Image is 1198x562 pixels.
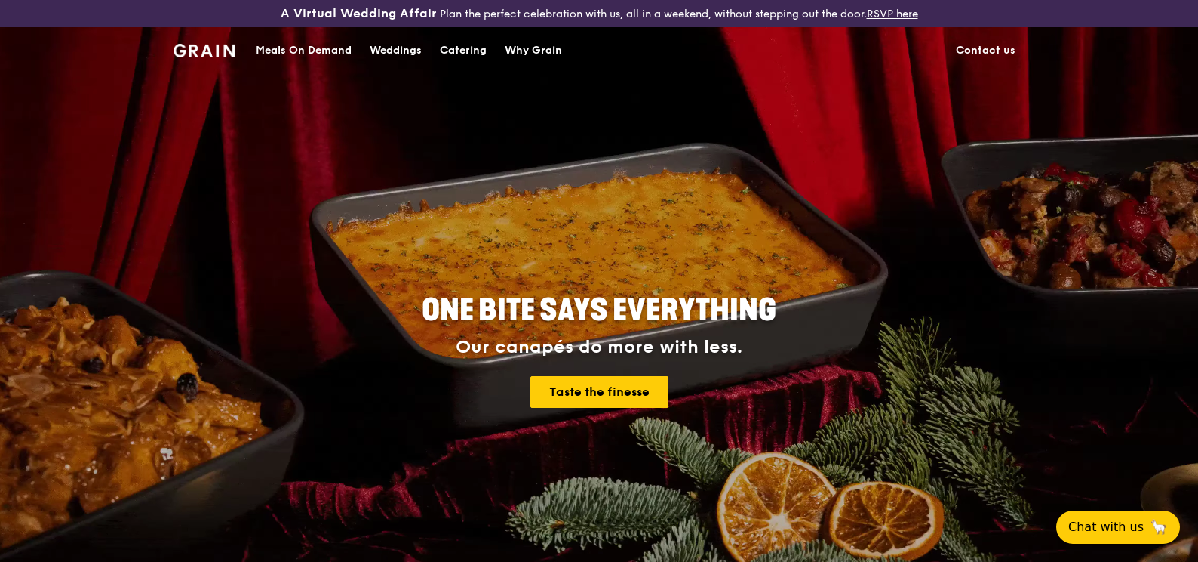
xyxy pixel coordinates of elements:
[947,28,1024,73] a: Contact us
[370,28,422,73] div: Weddings
[422,292,776,329] span: ONE BITE SAYS EVERYTHING
[440,28,487,73] div: Catering
[530,376,668,408] a: Taste the finesse
[496,28,571,73] a: Why Grain
[431,28,496,73] a: Catering
[867,8,918,20] a: RSVP here
[327,337,871,358] div: Our canapés do more with less.
[361,28,431,73] a: Weddings
[1056,511,1180,544] button: Chat with us🦙
[1068,518,1144,536] span: Chat with us
[1150,518,1168,536] span: 🦙
[174,44,235,57] img: Grain
[174,26,235,72] a: GrainGrain
[505,28,562,73] div: Why Grain
[281,6,437,21] h3: A Virtual Wedding Affair
[256,28,352,73] div: Meals On Demand
[200,6,999,21] div: Plan the perfect celebration with us, all in a weekend, without stepping out the door.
